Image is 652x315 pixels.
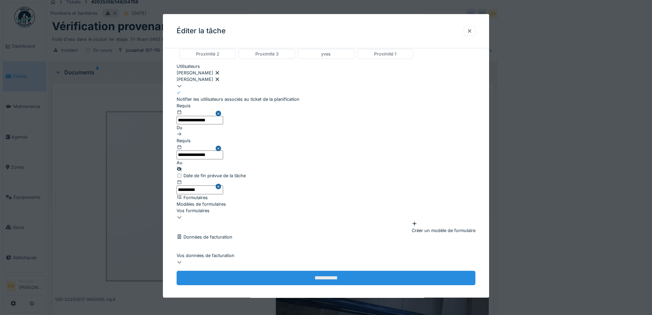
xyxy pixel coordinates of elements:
h3: Éditer la tâche [177,27,226,35]
div: Données de facturation [177,234,475,240]
div: Vos formulaires [177,207,475,214]
div: [PERSON_NAME] [177,70,475,76]
div: Vos données de facturation [177,252,475,259]
button: Close [216,137,223,159]
div: Créer un modèle de formulaire [412,221,475,234]
div: yves [321,51,331,57]
div: [PERSON_NAME] [177,76,475,83]
div: Proximité 3 [255,51,279,57]
div: Notifier les utilisateurs associés au ticket de la planification [177,96,299,102]
label: Modèles de formulaires [177,201,226,207]
div: Formulaires [177,194,475,201]
label: Du [177,124,182,131]
div: Date de fin prévue de la tâche [177,172,475,179]
button: Close [216,179,223,194]
label: Utilisateurs [177,63,200,70]
button: Close [216,102,223,124]
div: Requis [177,102,223,109]
div: Requis [177,137,223,144]
div: Proximité 1 [374,51,396,57]
label: Au [177,159,182,166]
div: Proximité 2 [196,51,219,57]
